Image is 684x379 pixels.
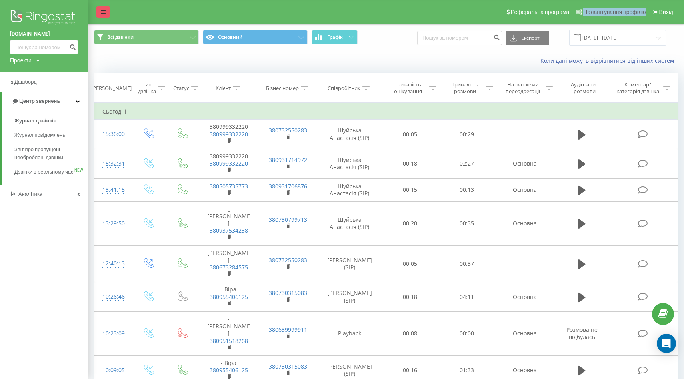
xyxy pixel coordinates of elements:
[566,326,598,341] span: Розмова не відбулась
[583,9,646,15] span: Налаштування профілю
[269,289,307,297] a: 380730315083
[203,30,308,44] button: Основний
[199,311,258,355] td: - [PERSON_NAME]
[318,245,382,282] td: [PERSON_NAME] (SIP)
[210,227,248,234] a: 380937534238
[318,311,382,355] td: Playback
[102,156,123,172] div: 15:32:31
[438,178,495,201] td: 00:13
[210,337,248,345] a: 380951518268
[102,289,123,305] div: 10:26:46
[199,245,258,282] td: [PERSON_NAME]
[318,120,382,149] td: Шуйська Анастасія (SIP)
[10,8,78,28] img: Ringostat logo
[102,256,123,271] div: 12:40:13
[199,201,258,245] td: _ [PERSON_NAME]
[210,130,248,138] a: 380999332220
[14,146,84,162] span: Звіт про пропущені необроблені дзвінки
[18,191,42,197] span: Аналiтика
[173,85,189,92] div: Статус
[495,178,554,201] td: Основна
[91,85,132,92] div: [PERSON_NAME]
[381,178,438,201] td: 00:15
[269,156,307,164] a: 380931714972
[210,366,248,374] a: 380955406125
[94,104,678,120] td: Сьогодні
[381,149,438,178] td: 00:18
[102,326,123,341] div: 10:23:09
[495,311,554,355] td: Основна
[438,120,495,149] td: 00:29
[438,201,495,245] td: 00:35
[138,81,156,95] div: Тип дзвінка
[14,79,37,85] span: Дашборд
[210,182,248,190] a: 380505735773
[2,92,88,111] a: Центр звернень
[506,31,549,45] button: Експорт
[388,81,427,95] div: Тривалість очікування
[657,334,676,353] div: Open Intercom Messenger
[438,245,495,282] td: 00:37
[107,34,134,40] span: Всі дзвінки
[318,178,382,201] td: Шуйська Анастасія (SIP)
[328,85,360,92] div: Співробітник
[102,216,123,231] div: 13:29:50
[540,57,678,64] a: Коли дані можуть відрізнятися вiд інших систем
[495,149,554,178] td: Основна
[19,98,60,104] span: Центр звернень
[10,40,78,54] input: Пошук за номером
[511,9,570,15] span: Реферальна програма
[94,30,199,44] button: Всі дзвінки
[381,245,438,282] td: 00:05
[381,311,438,355] td: 00:08
[14,142,88,165] a: Звіт про пропущені необроблені дзвінки
[318,201,382,245] td: Шуйська Анастасія (SIP)
[199,149,258,178] td: 380999332220
[312,30,358,44] button: Графік
[438,149,495,178] td: 02:27
[14,117,57,125] span: Журнал дзвінків
[102,126,123,142] div: 15:36:00
[199,282,258,312] td: - Віра
[269,182,307,190] a: 380931706876
[14,114,88,128] a: Журнал дзвінків
[199,120,258,149] td: 380999332220
[495,282,554,312] td: Основна
[10,30,78,38] a: [DOMAIN_NAME]
[266,85,299,92] div: Бізнес номер
[14,165,88,179] a: Дзвінки в реальному часіNEW
[14,168,74,176] span: Дзвінки в реальному часі
[381,282,438,312] td: 00:18
[269,363,307,370] a: 380730315083
[269,216,307,223] a: 380730799713
[210,263,248,271] a: 380673284575
[318,282,382,312] td: [PERSON_NAME] (SIP)
[14,131,65,139] span: Журнал повідомлень
[659,9,673,15] span: Вихід
[446,81,484,95] div: Тривалість розмови
[210,160,248,167] a: 380999332220
[495,201,554,245] td: Основна
[269,256,307,264] a: 380732550283
[438,282,495,312] td: 04:11
[318,149,382,178] td: Шуйська Анастасія (SIP)
[102,363,123,378] div: 10:09:05
[614,81,661,95] div: Коментар/категорія дзвінка
[10,56,32,64] div: Проекти
[216,85,231,92] div: Клієнт
[14,128,88,142] a: Журнал повідомлень
[438,311,495,355] td: 00:00
[327,34,343,40] span: Графік
[502,81,543,95] div: Назва схеми переадресації
[269,126,307,134] a: 380732550283
[417,31,502,45] input: Пошук за номером
[102,182,123,198] div: 13:41:15
[269,326,307,333] a: 380639999911
[210,293,248,301] a: 380955406125
[381,120,438,149] td: 00:05
[381,201,438,245] td: 00:20
[562,81,607,95] div: Аудіозапис розмови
